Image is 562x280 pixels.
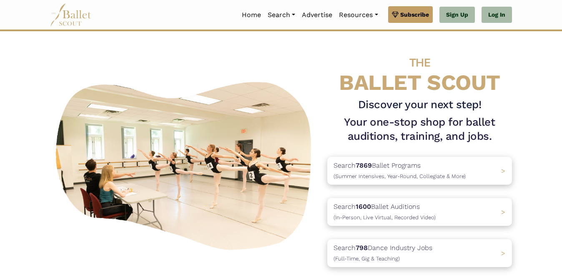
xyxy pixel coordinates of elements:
[299,6,336,24] a: Advertise
[356,161,372,169] b: 7869
[50,74,321,254] img: A group of ballerinas talking to each other in a ballet studio
[334,173,466,179] span: (Summer Intensives, Year-Round, Collegiate & More)
[264,6,299,24] a: Search
[501,167,505,175] span: >
[400,10,429,19] span: Subscribe
[482,7,512,23] a: Log In
[356,203,371,211] b: 1600
[334,160,466,181] p: Search Ballet Programs
[336,6,381,24] a: Resources
[334,255,400,262] span: (Full-Time, Gig & Teaching)
[334,243,432,264] p: Search Dance Industry Jobs
[327,239,512,267] a: Search798Dance Industry Jobs(Full-Time, Gig & Teaching) >
[327,115,512,144] h1: Your one-stop shop for ballet auditions, training, and jobs.
[327,98,512,112] h3: Discover your next step!
[334,214,436,221] span: (In-Person, Live Virtual, Recorded Video)
[501,208,505,216] span: >
[327,157,512,185] a: Search7869Ballet Programs(Summer Intensives, Year-Round, Collegiate & More)>
[388,6,433,23] a: Subscribe
[238,6,264,24] a: Home
[409,56,430,69] span: THE
[327,48,512,94] h4: BALLET SCOUT
[334,201,436,223] p: Search Ballet Auditions
[439,7,475,23] a: Sign Up
[501,249,505,257] span: >
[392,10,399,19] img: gem.svg
[356,244,368,252] b: 798
[327,198,512,226] a: Search1600Ballet Auditions(In-Person, Live Virtual, Recorded Video) >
